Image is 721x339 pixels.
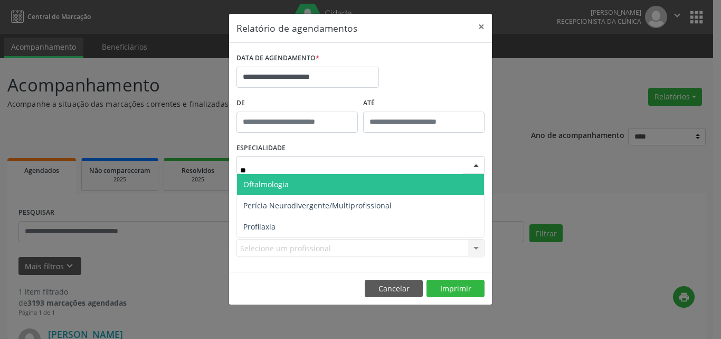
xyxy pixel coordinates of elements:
label: ATÉ [363,95,485,112]
span: Perícia Neurodivergente/Multiprofissional [243,200,392,210]
button: Imprimir [426,280,485,298]
span: Oftalmologia [243,179,289,189]
button: Cancelar [365,280,423,298]
label: DATA DE AGENDAMENTO [236,50,319,67]
button: Close [471,14,492,40]
label: De [236,95,358,112]
h5: Relatório de agendamentos [236,21,357,35]
label: ESPECIALIDADE [236,140,286,157]
span: Profilaxia [243,222,276,232]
